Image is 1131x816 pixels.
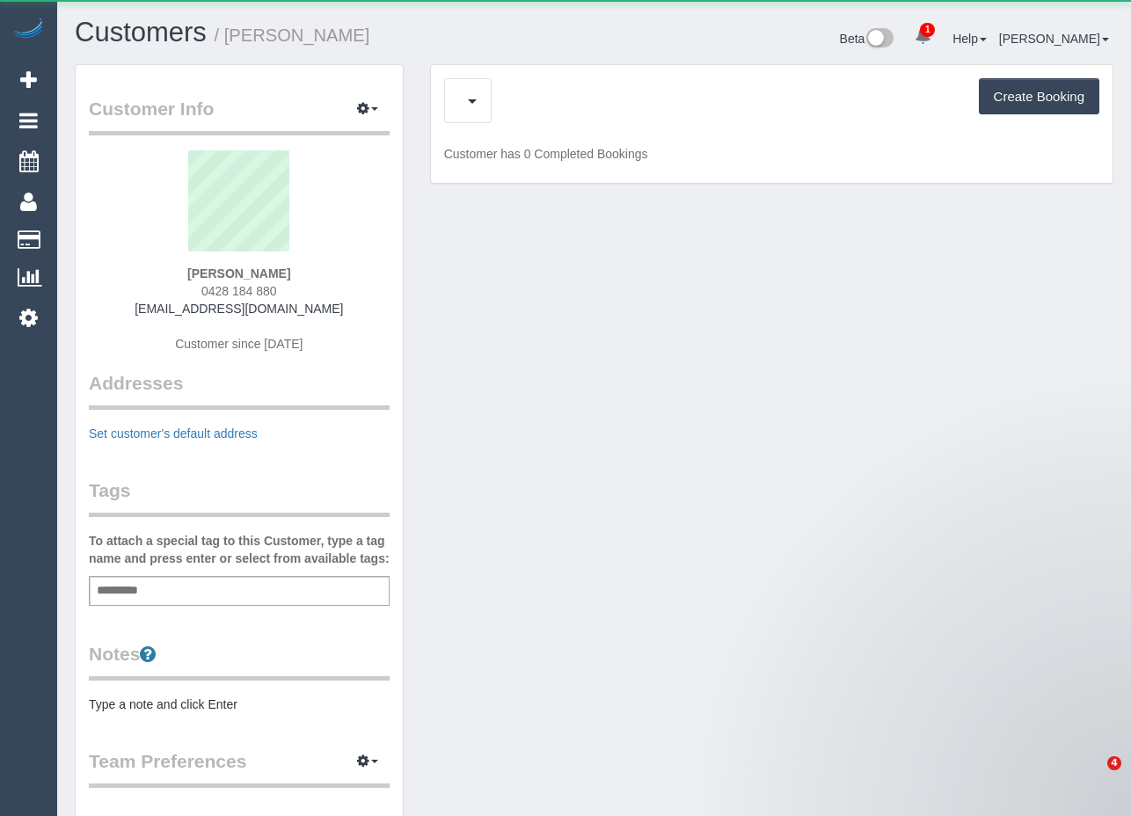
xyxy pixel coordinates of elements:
span: Customer since [DATE] [175,337,303,351]
iframe: Intercom live chat [1071,756,1113,798]
span: 1 [920,23,935,37]
button: Create Booking [979,78,1099,115]
img: Automaid Logo [11,18,46,42]
a: [PERSON_NAME] [999,32,1109,46]
a: 1 [906,18,940,56]
small: / [PERSON_NAME] [215,25,370,45]
legend: Tags [89,477,390,517]
a: [EMAIL_ADDRESS][DOMAIN_NAME] [135,302,343,316]
p: Customer has 0 Completed Bookings [444,145,1099,163]
a: Set customer's default address [89,426,258,441]
legend: Team Preferences [89,748,390,788]
a: Customers [75,17,207,47]
a: Beta [840,32,894,46]
a: Help [952,32,987,46]
span: 4 [1107,756,1121,770]
label: To attach a special tag to this Customer, type a tag name and press enter or select from availabl... [89,532,390,567]
span: 0428 184 880 [201,284,277,298]
legend: Customer Info [89,96,390,135]
pre: Type a note and click Enter [89,696,390,713]
strong: [PERSON_NAME] [187,266,290,280]
img: New interface [865,28,894,51]
legend: Notes [89,641,390,681]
